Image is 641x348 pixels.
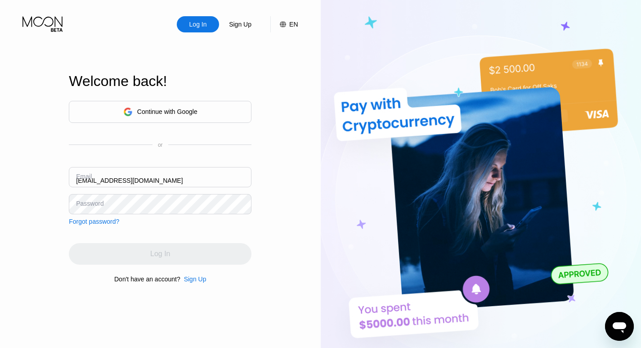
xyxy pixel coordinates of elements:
div: Password [76,200,103,207]
iframe: Button to launch messaging window [605,312,634,341]
div: Sign Up [228,20,252,29]
div: Don't have an account? [114,276,180,283]
div: Log In [177,16,219,32]
div: Continue with Google [69,101,251,123]
div: Sign Up [180,276,206,283]
div: EN [270,16,298,32]
div: or [158,142,163,148]
div: Log In [188,20,208,29]
div: Sign Up [219,16,261,32]
div: Welcome back! [69,73,251,90]
div: EN [289,21,298,28]
div: Continue with Google [137,108,197,115]
div: Forgot password? [69,218,119,225]
div: Email [76,173,92,180]
div: Sign Up [184,276,206,283]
